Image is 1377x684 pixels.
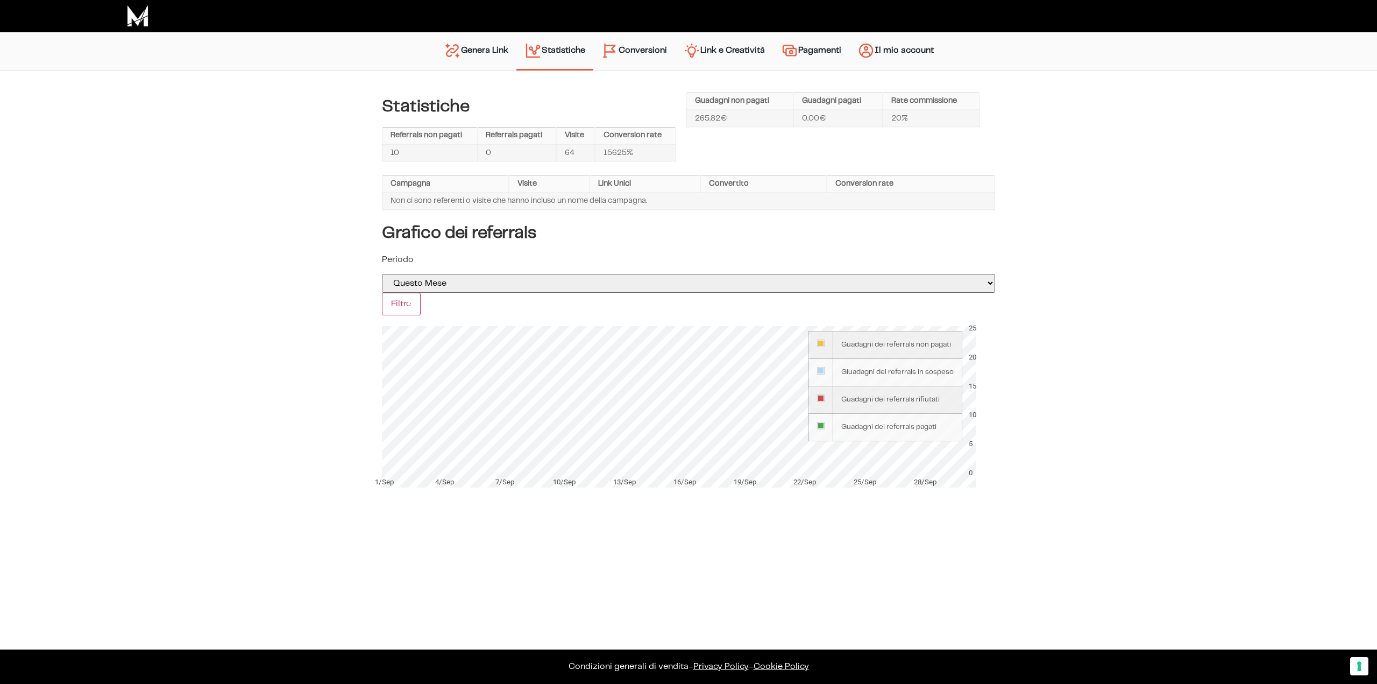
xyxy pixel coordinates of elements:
div: 1/Sep [357,477,411,488]
a: Statistiche [516,38,593,64]
span: Cookie Policy [754,662,809,671]
img: generate-link.svg [444,42,461,59]
td: Non ci sono referenti o visite che hanno incluso un nome della campagna. [382,193,995,210]
div: 15 [969,381,976,392]
td: 64 [556,144,595,161]
img: account.svg [857,42,875,59]
td: 0 [478,144,557,161]
div: 10/Sep [537,477,591,488]
button: Le tue preferenze relative al consenso per le tecnologie di tracciamento [1350,657,1368,675]
td: 265.82€ [686,110,793,127]
div: 25 [969,323,976,334]
th: Referrals non pagati [382,128,478,145]
img: conversion-2.svg [601,42,619,59]
iframe: Customerly Messenger Launcher [9,642,41,674]
a: Condizioni generali di vendita [569,662,688,671]
th: Convertito [700,175,827,193]
p: – – [11,660,1366,673]
td: 0.00€ [793,110,883,127]
td: 15625% [595,144,676,161]
td: Guadagni dei referrals rifiutati [833,386,962,414]
th: Visite [509,175,590,193]
a: Link e Creatività [675,38,773,65]
div: 16/Sep [658,477,712,488]
th: Conversion rate [595,128,676,145]
h4: Statistiche [382,97,676,116]
img: payments.svg [781,42,798,59]
h4: Grafico dei referrals [382,223,995,243]
th: Visite [556,128,595,145]
th: Conversion rate [827,175,995,193]
nav: Menu principale [436,32,942,70]
a: Pagamenti [773,38,849,65]
select: selected='selected' [382,274,995,293]
th: Guadagni non pagati [686,93,793,110]
th: Rate commissione [883,93,979,110]
div: 4/Sep [417,477,471,488]
a: Privacy Policy [693,662,749,671]
div: 0 [969,468,976,478]
th: Referrals pagati [478,128,557,145]
div: 7/Sep [478,477,531,488]
input: Filtro [382,293,421,315]
td: Guadagni dei referrals non pagati [833,332,962,359]
div: 5 [969,439,976,449]
a: Conversioni [593,38,675,65]
td: 20% [883,110,979,127]
th: Campagna [382,175,509,193]
div: 25/Sep [838,477,892,488]
a: Genera Link [436,38,516,65]
img: creativity.svg [683,42,700,59]
td: Giuadagni dei referrals in sospeso [833,359,962,386]
th: Guadagni pagati [793,93,883,110]
div: 13/Sep [598,477,651,488]
div: 20 [969,352,976,363]
td: Guadagni dei referrals pagati [833,414,962,441]
div: 28/Sep [898,477,952,488]
p: Periodo [382,253,995,266]
div: 22/Sep [778,477,832,488]
div: 10 [969,410,976,420]
div: 19/Sep [718,477,772,488]
img: stats.svg [524,42,542,59]
a: Il mio account [849,38,942,65]
th: Link Unici [590,175,700,193]
td: 10 [382,144,478,161]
